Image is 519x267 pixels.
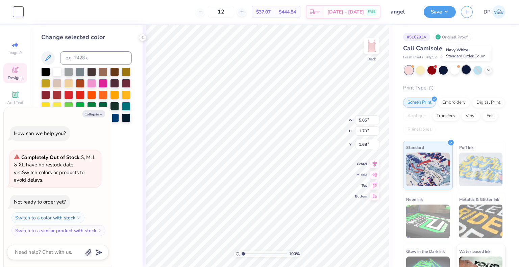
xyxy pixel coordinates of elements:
span: Center [355,162,367,166]
img: Puff Ink [459,153,503,186]
span: S, M, L & XL have no restock date yet. Switch colors or products to avoid delays. [14,154,96,184]
button: Save [424,6,456,18]
img: Back [365,39,378,53]
input: e.g. 7428 c [60,51,132,65]
div: Vinyl [461,111,480,121]
button: Switch to a similar product with stock [11,225,105,236]
span: [DATE] - [DATE] [327,8,364,16]
span: 100 % [289,251,300,257]
span: Neon Ink [406,196,423,203]
img: Switch to a color with stock [77,216,81,220]
div: Transfers [432,111,459,121]
span: Middle [355,172,367,177]
span: # fp52 [426,55,437,60]
img: Metallic & Glitter Ink [459,205,503,238]
div: Embroidery [438,98,470,108]
span: Metallic & Glitter Ink [459,196,499,203]
img: Neon Ink [406,205,450,238]
input: Untitled Design [386,5,419,19]
button: Switch to a color with stock [11,212,84,223]
strong: Completely Out of Stock: [21,154,81,161]
span: Cali Camisole Top [403,44,454,52]
div: Back [367,56,376,62]
span: $444.84 [279,8,296,16]
span: Standard [406,144,424,151]
img: Standard [406,153,450,186]
span: Water based Ink [459,248,490,255]
span: Glow in the Dark Ink [406,248,445,255]
div: Digital Print [472,98,505,108]
img: Deepanshu Pandey [492,5,505,19]
span: Fresh Prints [403,55,423,60]
span: Puff Ink [459,144,473,151]
span: Top [355,183,367,188]
span: DP [484,8,491,16]
div: Screen Print [403,98,436,108]
div: Original Proof [434,33,471,41]
button: Collapse [82,110,105,117]
div: Navy White [442,45,491,61]
div: Rhinestones [403,125,436,135]
span: Bottom [355,194,367,199]
img: Switch to a similar product with stock [98,229,102,233]
a: DP [484,5,505,19]
span: Standard Order Color [446,53,485,59]
span: Image AI [7,50,23,55]
div: Print Type [403,84,505,92]
span: Add Text [7,100,23,105]
div: Applique [403,111,430,121]
input: – – [208,6,234,18]
div: How can we help you? [14,130,66,137]
span: $37.07 [256,8,271,16]
div: Not ready to order yet? [14,198,66,205]
div: # 516293A [403,33,430,41]
div: Change selected color [41,33,132,42]
div: Foil [482,111,498,121]
span: FREE [368,9,375,14]
span: Designs [8,75,23,80]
